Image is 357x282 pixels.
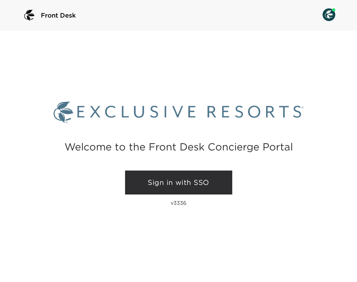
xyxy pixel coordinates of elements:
[41,11,76,20] span: Front Desk
[64,142,293,152] h2: Welcome to the Front Desk Concierge Portal
[125,171,232,195] a: Sign in with SSO
[22,8,37,23] img: logo
[323,8,335,21] img: User
[171,200,186,206] p: v3336
[54,102,303,123] img: Exclusive Resorts logo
